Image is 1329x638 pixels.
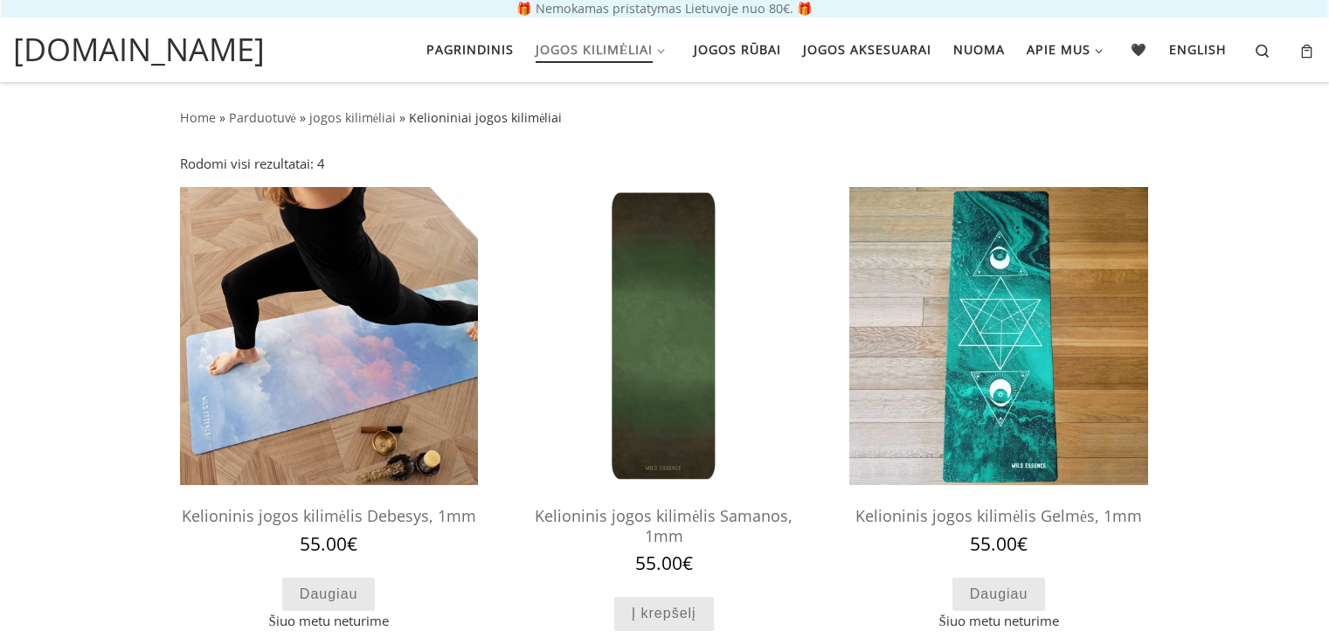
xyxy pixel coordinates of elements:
[803,31,931,64] span: Jogos aksesuarai
[300,531,357,556] bdi: 55.00
[300,109,306,126] span: »
[409,109,562,126] span: Kelioniniai jogos kilimėliai
[1017,531,1028,556] span: €
[1131,31,1147,64] span: 🖤
[180,154,325,174] p: Rodomi visi rezultatai: 4
[13,26,265,73] a: [DOMAIN_NAME]
[970,531,1028,556] bdi: 55.00
[309,109,396,126] a: jogos kilimėliai
[180,109,216,126] a: Home
[180,611,478,631] span: Šiuo metu neturime
[797,31,937,68] a: Jogos aksesuarai
[682,551,693,575] span: €
[180,187,478,554] a: kelioninis kilimeliskelioninis kilimelisKelioninis jogos kilimėlis Debesys, 1mm 55.00€
[219,109,225,126] span: »
[849,187,1147,554] a: Mankštos KilimėlisMankštos KilimėlisKelioninis jogos kilimėlis Gelmės, 1mm 55.00€
[420,31,519,68] a: Pagrindinis
[180,498,478,534] h2: Kelioninis jogos kilimėlis Debesys, 1mm
[635,551,693,575] bdi: 55.00
[952,578,1046,612] a: Daugiau informacijos apie “Kelioninis jogos kilimėlis Gelmės, 1mm”
[536,31,654,64] span: Jogos kilimėliai
[953,31,1005,64] span: Nuoma
[229,109,296,126] a: Parduotuvė
[17,3,1312,15] p: 🎁 Nemokamas pristatymas Lietuvoje nuo 80€. 🎁
[1169,31,1227,64] span: English
[515,498,813,553] h2: Kelioninis jogos kilimėlis Samanos, 1mm
[849,498,1147,534] h2: Kelioninis jogos kilimėlis Gelmės, 1mm
[426,31,514,64] span: Pagrindinis
[1027,31,1090,64] span: Apie mus
[849,611,1147,631] span: Šiuo metu neturime
[694,31,781,64] span: Jogos rūbai
[688,31,786,68] a: Jogos rūbai
[515,187,813,574] a: jogos kilimelisjogos kilimelisKelioninis jogos kilimėlis Samanos, 1mm 55.00€
[947,31,1010,68] a: Nuoma
[530,31,676,68] a: Jogos kilimėliai
[614,597,714,631] a: Add to cart: “Kelioninis jogos kilimėlis Samanos, 1mm”
[347,531,357,556] span: €
[1164,31,1233,68] a: English
[399,109,405,126] span: »
[1125,31,1153,68] a: 🖤
[282,578,376,612] a: Daugiau informacijos apie “Kelioninis jogos kilimėlis Debesys, 1mm”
